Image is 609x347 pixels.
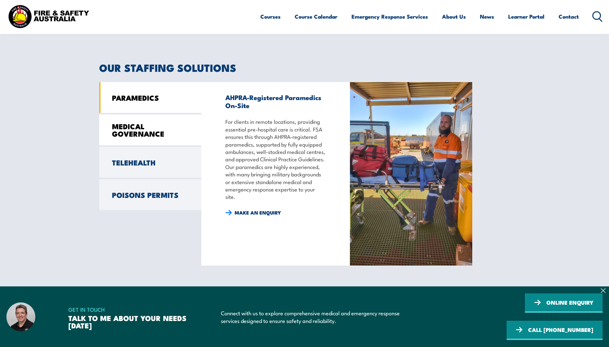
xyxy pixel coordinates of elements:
[508,8,544,25] a: Learner Portal
[99,114,201,145] a: MEDICAL GOVERNANCE
[99,147,201,178] a: TELEHEALTH
[295,8,337,25] a: Course Calendar
[442,8,466,25] a: About Us
[559,8,579,25] a: Contact
[480,8,494,25] a: News
[6,302,35,331] img: Dave – Fire and Safety Australia
[68,314,195,329] h3: TALK TO ME ABOUT YOUR NEEDS [DATE]
[99,63,510,72] h2: OUR STAFFING SOLUTIONS
[225,93,326,109] h3: AHPRA-Registered Paramedics On-Site
[507,321,603,340] a: CALL [PHONE_NUMBER]
[99,82,201,113] a: PARAMEDICS
[225,118,326,200] p: For clients in remote locations, providing essential pre-hospital care is critical. FSA ensures t...
[68,305,195,314] span: GET IN TOUCH
[525,293,603,313] a: ONLINE ENQUIRY
[352,8,428,25] a: Emergency Response Services
[221,309,406,324] p: Connect with us to explore comprehensive medical and emergency response services designed to ensu...
[225,209,281,216] a: MAKE AN ENQUIRY
[99,179,201,210] a: POISONS PERMITS
[260,8,281,25] a: Courses
[350,82,472,266] img: Paramedic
